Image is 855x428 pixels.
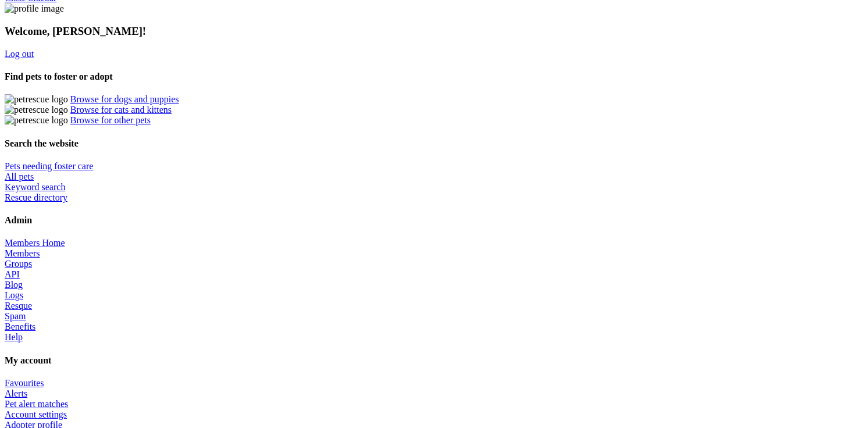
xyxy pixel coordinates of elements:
h3: Welcome, [PERSON_NAME]! [5,25,850,38]
a: Spam [5,311,26,321]
a: Groups [5,259,32,269]
h4: My account [5,355,850,366]
a: API [5,269,20,279]
h4: Find pets to foster or adopt [5,72,850,82]
a: Browse for dogs and puppies [70,94,179,104]
a: Help [5,332,23,342]
a: Browse for cats and kittens [70,105,172,115]
a: Browse for other pets [70,115,151,125]
a: Resque [5,301,32,311]
a: Alerts [5,388,27,398]
a: Pets needing foster care [5,161,93,171]
h4: Search the website [5,138,850,149]
img: petrescue logo [5,105,68,115]
a: Logs [5,290,23,300]
img: petrescue logo [5,115,68,126]
img: profile image [5,3,64,14]
img: petrescue logo [5,94,68,105]
a: Members [5,248,40,258]
h4: Admin [5,215,850,226]
a: Keyword search [5,182,65,192]
a: Blog [5,280,23,290]
a: Account settings [5,409,67,419]
a: Members Home [5,238,65,248]
a: Favourites [5,378,44,388]
a: All pets [5,172,34,181]
a: Benefits [5,322,35,331]
a: Log out [5,49,34,59]
a: Rescue directory [5,192,67,202]
a: Pet alert matches [5,399,68,409]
